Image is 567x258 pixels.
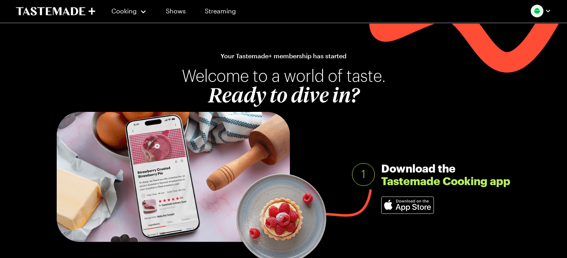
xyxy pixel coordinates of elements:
[381,174,510,187] span: Tastemade Cooking app
[220,52,346,60] p: Your Tastemade+ membership has started
[531,5,551,17] button: Profile picture
[111,7,137,15] span: Cooking
[381,197,434,214] a: Apple Store
[16,7,95,16] a: To Tastemade Home Page
[182,85,385,109] span: Ready to dive in?
[361,168,365,181] span: 1
[182,68,385,109] h1: Welcome to a world of taste.
[381,162,510,187] div: Download the
[382,197,434,213] img: Apple Store
[111,2,147,20] button: Cooking
[531,5,543,17] img: Profile picture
